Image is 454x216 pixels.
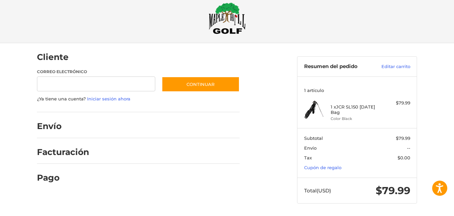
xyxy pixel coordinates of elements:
h2: Envío [37,121,76,131]
h3: Resumen del pedido [304,63,373,70]
a: Editar carrito [373,63,410,70]
a: Cupón de regalo [304,165,341,170]
h4: 1 x JCR SL150 [DATE] Bag [331,104,382,115]
p: ¿Ya tiene una cuenta? [37,96,240,102]
label: Correo electrónico [37,69,155,75]
a: Iniciar sesión ahora [87,96,130,101]
h2: Pago [37,173,76,183]
span: $79.99 [396,135,410,141]
span: Tax [304,155,312,160]
h2: Cliente [37,52,76,62]
span: $79.99 [376,184,410,197]
span: -- [407,145,410,151]
span: Total (USD) [304,187,331,194]
img: Maple Hill Golf [209,2,246,34]
span: Subtotal [304,135,323,141]
button: Continuar [162,76,240,92]
h3: 1 artículo [304,88,410,93]
li: Color Black [331,116,382,122]
div: $79.99 [384,100,410,106]
h2: Facturación [37,147,89,157]
span: Envío [304,145,317,151]
span: $0.00 [398,155,410,160]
